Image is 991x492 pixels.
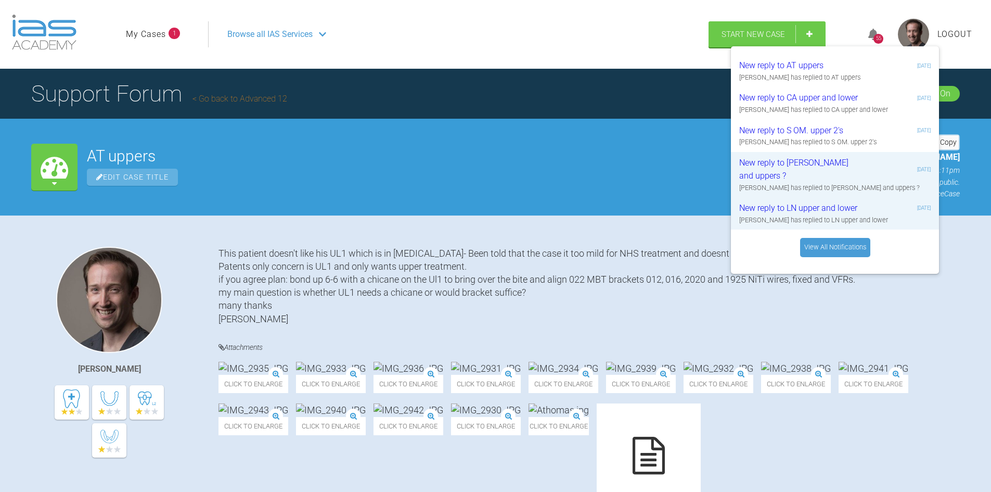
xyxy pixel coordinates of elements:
img: logo-light.3e3ef733.png [12,15,76,50]
span: Click to enlarge [374,417,443,435]
img: IMG_2931.JPG [451,362,521,375]
span: Click to enlarge [606,375,676,393]
div: 55 [873,34,883,44]
span: Click to enlarge [451,375,521,393]
img: IMG_2930.JPG [451,403,521,417]
span: 1 [169,28,180,39]
a: Start New Case [709,21,826,47]
div: Copy [928,135,959,149]
a: New reply to [PERSON_NAME] and uppers ?[DATE][PERSON_NAME] has replied to [PERSON_NAME] and uppers ? [731,152,939,198]
div: This patient doesn't like his UL1 which is in [MEDICAL_DATA]- Been told that the case it too mild... [218,247,960,325]
h4: Attachments [218,341,960,354]
img: IMG_2938.JPG [761,362,831,375]
div: [PERSON_NAME] has replied to LN upper and lower [739,215,931,225]
img: IMG_2935.JPG [218,362,288,375]
span: Click to enlarge [296,417,366,435]
span: Browse all IAS Services [227,28,313,41]
img: IMG_2940.JPG [296,403,366,417]
span: Click to enlarge [839,375,908,393]
div: [DATE] [917,127,931,134]
img: IMG_2936.JPG [374,362,443,375]
div: [DATE] [917,204,931,212]
img: IMG_2942.JPG [374,403,443,417]
img: IMG_2939.JPG [606,362,676,375]
img: IMG_2934.JPG [529,362,598,375]
div: [PERSON_NAME] has replied to [PERSON_NAME] and uppers ? [739,183,931,193]
div: New reply to AT uppers [739,59,864,72]
span: Click to enlarge [374,375,443,393]
a: View All Notifications [800,238,870,257]
img: Athomas.jpg [529,403,589,417]
a: New reply to AT uppers[DATE][PERSON_NAME] has replied to AT uppers [731,55,939,87]
div: New reply to [PERSON_NAME] and uppers ? [739,156,864,183]
div: New reply to CA upper and lower [739,91,864,105]
img: IMG_2941.JPG [839,362,908,375]
span: Click to enlarge [296,375,366,393]
a: Logout [937,28,972,41]
span: Click to enlarge [529,375,598,393]
a: New reply to CA upper and lower[DATE][PERSON_NAME] has replied to CA upper and lower [731,87,939,119]
div: [PERSON_NAME] has replied to CA upper and lower [739,105,931,115]
img: IMG_2933.JPG [296,362,366,375]
div: On [940,87,950,100]
img: IMG_2932.JPG [684,362,753,375]
span: Click to enlarge [451,417,521,435]
span: Click to enlarge [529,417,589,435]
span: Edit Case Title [87,169,178,186]
div: [DATE] [917,166,931,173]
div: New reply to S OM. upper 2's [739,124,864,137]
div: New reply to LN upper and lower [739,201,864,215]
a: New reply to LN upper and lower[DATE][PERSON_NAME] has replied to LN upper and lower [731,197,939,230]
a: My Cases [126,28,166,41]
a: Go back to Advanced 12 [192,94,287,104]
div: [PERSON_NAME] [78,362,141,376]
h2: AT uppers [87,148,832,164]
span: Click to enlarge [761,375,831,393]
div: [DATE] [917,62,931,70]
div: [PERSON_NAME] has replied to AT uppers [739,72,931,83]
span: Click to enlarge [218,417,288,435]
h1: Support Forum [31,75,287,112]
span: Start New Case [722,30,785,39]
img: James Crouch Baker [56,247,162,353]
div: [PERSON_NAME] has replied to S OM. upper 2's [739,137,931,147]
span: Click to enlarge [684,375,753,393]
img: profile.png [898,19,929,50]
img: IMG_2943.JPG [218,403,288,417]
span: Click to enlarge [218,375,288,393]
a: New reply to S OM. upper 2's[DATE][PERSON_NAME] has replied to S OM. upper 2's [731,120,939,152]
div: [DATE] [917,94,931,102]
